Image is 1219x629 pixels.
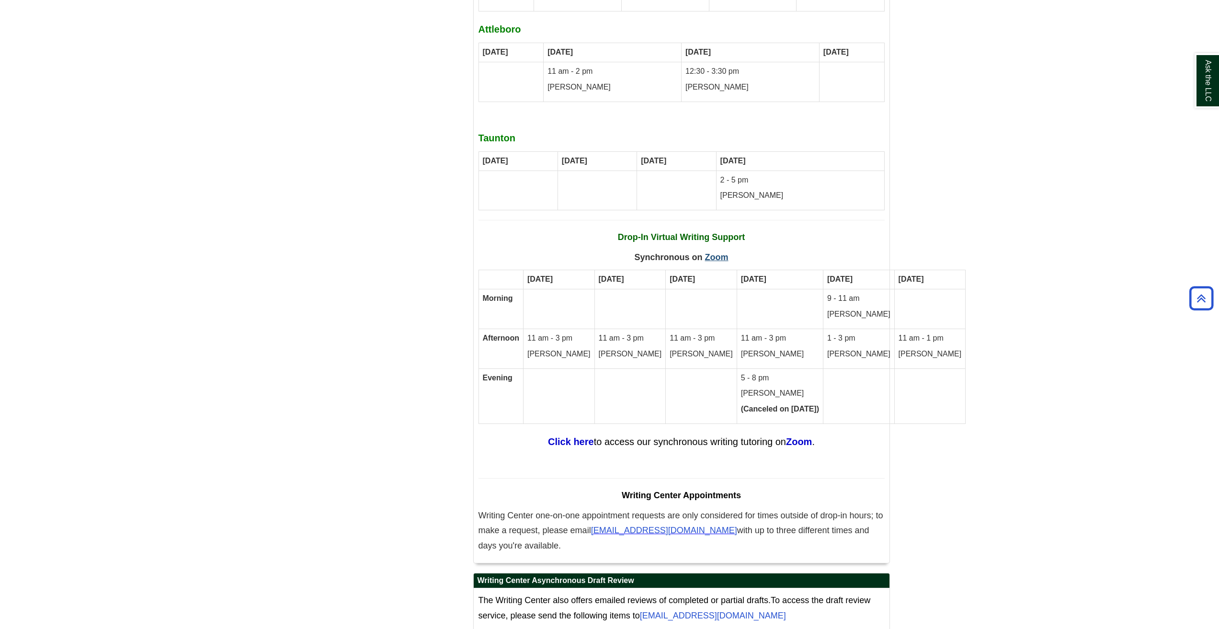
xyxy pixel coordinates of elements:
[685,48,711,56] strong: [DATE]
[720,157,746,165] strong: [DATE]
[527,275,553,283] strong: [DATE]
[670,275,695,283] strong: [DATE]
[547,66,677,77] p: 11 am - 2 pm
[483,334,519,342] strong: Afternoon
[599,349,662,360] p: [PERSON_NAME]
[670,349,733,360] p: [PERSON_NAME]
[634,252,728,262] span: Synchronous on
[483,374,513,382] strong: Evening
[786,436,812,447] a: Zoom
[1186,292,1217,305] a: Back to Top
[899,275,924,283] strong: [DATE]
[483,294,513,302] strong: Morning
[741,373,819,384] p: 5 - 8 pm
[478,595,771,605] span: The Writing Center also offers emailed reviews of completed or partial drafts.
[478,133,515,143] strong: Taunton
[618,232,745,242] strong: Drop-In Virtual Writing Support
[720,175,880,186] p: 2 - 5 pm
[594,436,786,447] span: to access our synchronous writing tutoring on
[622,491,741,500] span: Writing Center Appointments
[478,526,869,550] span: with up to three different times and days you're available.
[478,595,871,620] span: To access the draft review service, please send the following items to
[562,157,587,165] strong: [DATE]
[741,405,819,413] strong: (Canceled on [DATE])
[827,275,853,283] strong: [DATE]
[741,349,819,360] p: [PERSON_NAME]
[478,24,521,34] strong: Attleboro
[827,309,890,320] p: [PERSON_NAME]
[591,526,737,535] span: [EMAIL_ADDRESS][DOMAIN_NAME]
[483,157,508,165] strong: [DATE]
[591,527,737,535] a: [EMAIL_ADDRESS][DOMAIN_NAME]
[640,611,786,620] a: [EMAIL_ADDRESS][DOMAIN_NAME]
[823,48,849,56] strong: [DATE]
[685,66,815,77] p: 12:30 - 3:30 pm
[812,436,815,447] span: .
[741,333,819,344] p: 11 am - 3 pm
[670,333,733,344] p: 11 am - 3 pm
[827,333,890,344] p: 1 - 3 pm
[705,252,729,262] a: Zoom
[527,333,591,344] p: 11 am - 3 pm
[548,436,594,447] a: Click here
[547,48,573,56] strong: [DATE]
[720,190,880,201] p: [PERSON_NAME]
[827,349,890,360] p: [PERSON_NAME]
[899,333,962,344] p: 11 am - 1 pm
[527,349,591,360] p: [PERSON_NAME]
[899,349,962,360] p: [PERSON_NAME]
[483,48,508,56] strong: [DATE]
[741,388,819,399] p: [PERSON_NAME]
[685,82,815,93] p: [PERSON_NAME]
[641,157,666,165] strong: [DATE]
[474,573,889,588] h2: Writing Center Asynchronous Draft Review
[741,275,766,283] strong: [DATE]
[547,82,677,93] p: [PERSON_NAME]
[478,511,883,536] span: Writing Center one-on-one appointment requests are only considered for times outside of drop-in h...
[599,333,662,344] p: 11 am - 3 pm
[599,275,624,283] strong: [DATE]
[827,293,890,304] p: 9 - 11 am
